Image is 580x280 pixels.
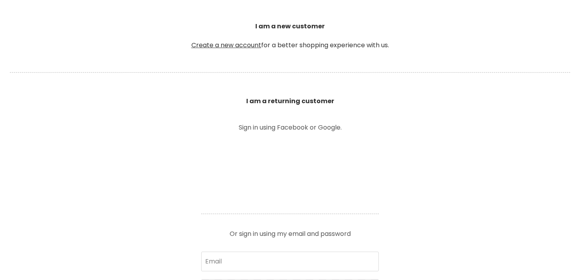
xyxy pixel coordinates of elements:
[201,124,379,131] p: Sign in using Facebook or Google.
[246,96,334,106] b: I am a returning customer
[10,3,570,69] p: for a better shopping experience with us.
[201,142,379,201] iframe: Social Login Buttons
[255,22,325,31] b: I am a new customer
[201,224,379,237] p: Or sign in using my email and password
[191,41,261,50] a: Create a new account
